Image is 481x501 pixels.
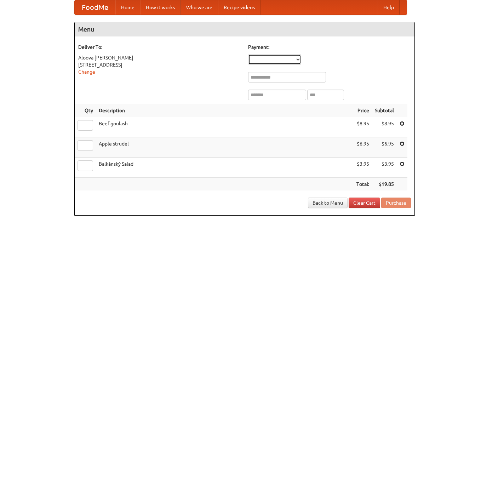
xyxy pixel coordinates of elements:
th: Qty [75,104,96,117]
td: $6.95 [372,137,397,158]
td: $3.95 [372,158,397,178]
div: [STREET_ADDRESS] [78,61,241,68]
td: $6.95 [354,137,372,158]
h5: Deliver To: [78,44,241,51]
td: Apple strudel [96,137,354,158]
a: How it works [140,0,181,15]
h4: Menu [75,22,414,36]
th: Description [96,104,354,117]
a: Clear Cart [349,198,380,208]
th: Total: [354,178,372,191]
td: $3.95 [354,158,372,178]
a: Help [378,0,400,15]
th: Price [354,104,372,117]
a: Change [78,69,95,75]
button: Purchase [381,198,411,208]
a: Who we are [181,0,218,15]
td: Balkánský Salad [96,158,354,178]
a: Home [115,0,140,15]
th: $19.85 [372,178,397,191]
h5: Payment: [248,44,411,51]
div: Aloova [PERSON_NAME] [78,54,241,61]
td: $8.95 [372,117,397,137]
a: Back to Menu [308,198,348,208]
td: $8.95 [354,117,372,137]
th: Subtotal [372,104,397,117]
a: Recipe videos [218,0,260,15]
a: FoodMe [75,0,115,15]
td: Beef goulash [96,117,354,137]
